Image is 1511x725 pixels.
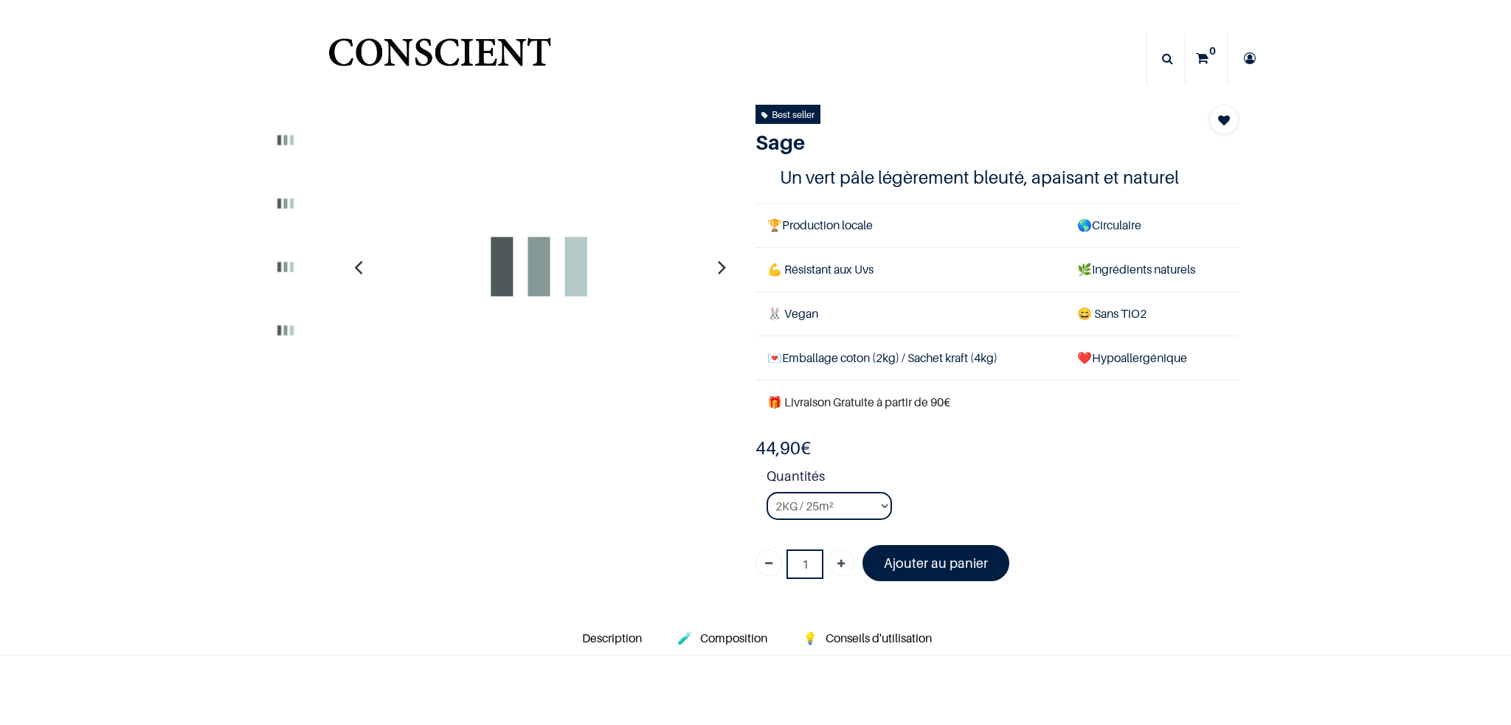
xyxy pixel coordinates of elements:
td: ans TiO2 [1065,292,1239,336]
td: Circulaire [1065,203,1239,247]
img: Product image [258,176,313,231]
span: Composition [700,631,767,645]
img: Product image [258,303,313,358]
span: Description [582,631,642,645]
div: Best seller [761,106,815,122]
img: Product image [377,105,702,429]
strong: Quantités [767,466,1239,492]
h1: Sage [755,130,1166,155]
a: 0 [1186,32,1227,84]
img: Product image [258,113,313,167]
span: 🏆 [767,218,782,232]
a: Logo of Conscient [325,30,553,88]
img: Product image [258,240,313,294]
a: Ajouter [828,549,854,576]
span: 🌎 [1077,218,1092,232]
button: Add to wishlist [1209,105,1239,134]
span: 44,90 [755,437,801,459]
font: 🎁 Livraison Gratuite à partir de 90€ [767,395,950,409]
a: Ajouter au panier [862,545,1009,581]
span: 🌿 [1077,262,1092,277]
td: ❤️Hypoallergénique [1065,336,1239,381]
font: Ajouter au panier [884,555,988,571]
span: 💡 [803,631,817,645]
span: 😄 S [1077,306,1101,321]
img: Conscient [325,30,553,88]
span: 💪 Résistant aux Uvs [767,262,874,277]
a: Supprimer [755,549,782,576]
span: Add to wishlist [1218,111,1230,129]
sup: 0 [1206,44,1220,58]
td: Production locale [755,203,1065,247]
td: Emballage coton (2kg) / Sachet kraft (4kg) [755,336,1065,381]
span: 🧪 [677,631,692,645]
b: € [755,437,811,459]
td: Ingrédients naturels [1065,247,1239,291]
span: 💌 [767,350,782,365]
h4: Un vert pâle légèrement bleuté, apaisant et naturel [780,166,1215,189]
span: 🐰 Vegan [767,306,818,321]
span: Conseils d'utilisation [826,631,932,645]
